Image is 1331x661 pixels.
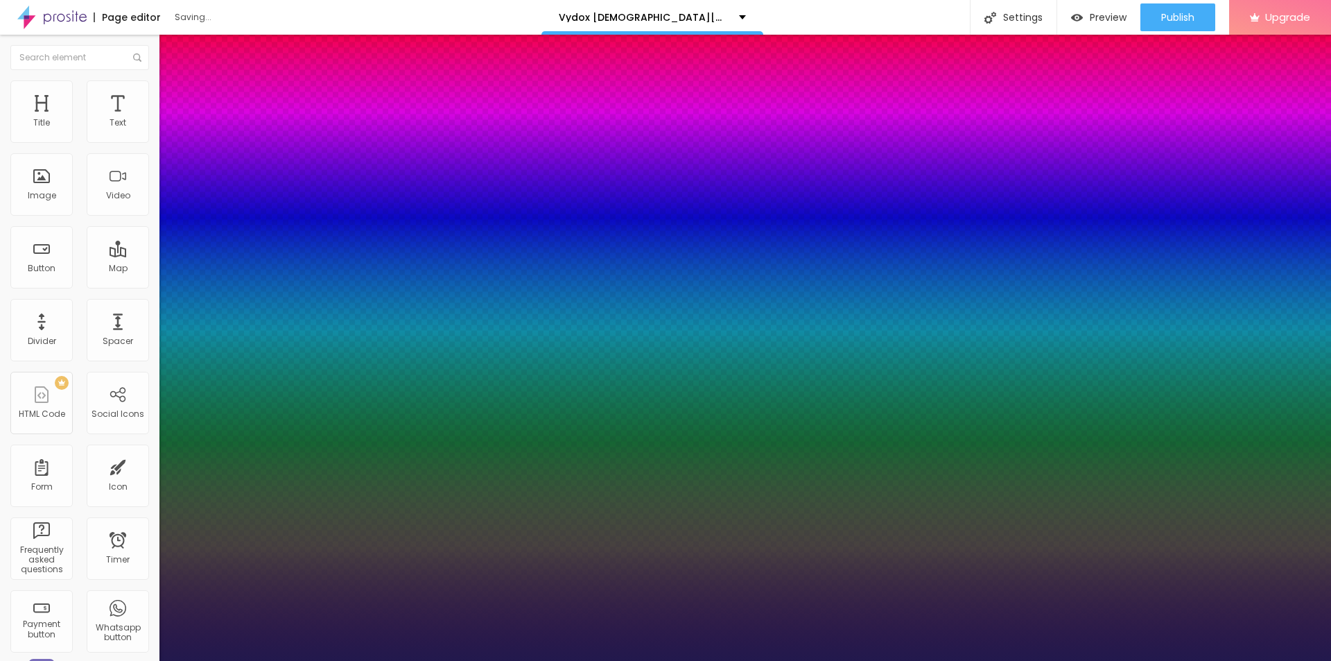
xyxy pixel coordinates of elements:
[133,53,141,62] img: Icone
[1265,11,1310,23] span: Upgrade
[103,336,133,346] div: Spacer
[106,191,130,200] div: Video
[14,619,69,639] div: Payment button
[28,191,56,200] div: Image
[1140,3,1215,31] button: Publish
[110,118,126,128] div: Text
[175,13,334,22] div: Saving...
[28,336,56,346] div: Divider
[92,409,144,419] div: Social Icons
[559,12,729,22] p: Vydox [DEMOGRAPHIC_DATA][MEDICAL_DATA]
[28,264,55,273] div: Button
[94,12,161,22] div: Page editor
[1057,3,1140,31] button: Preview
[984,12,996,24] img: Icone
[1071,12,1083,24] img: view-1.svg
[19,409,65,419] div: HTML Code
[31,482,53,492] div: Form
[90,623,145,643] div: Whatsapp button
[1090,12,1126,23] span: Preview
[10,45,149,70] input: Search element
[33,118,50,128] div: Title
[106,555,130,565] div: Timer
[109,482,128,492] div: Icon
[109,264,128,273] div: Map
[14,545,69,575] div: Frequently asked questions
[1161,12,1194,23] span: Publish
